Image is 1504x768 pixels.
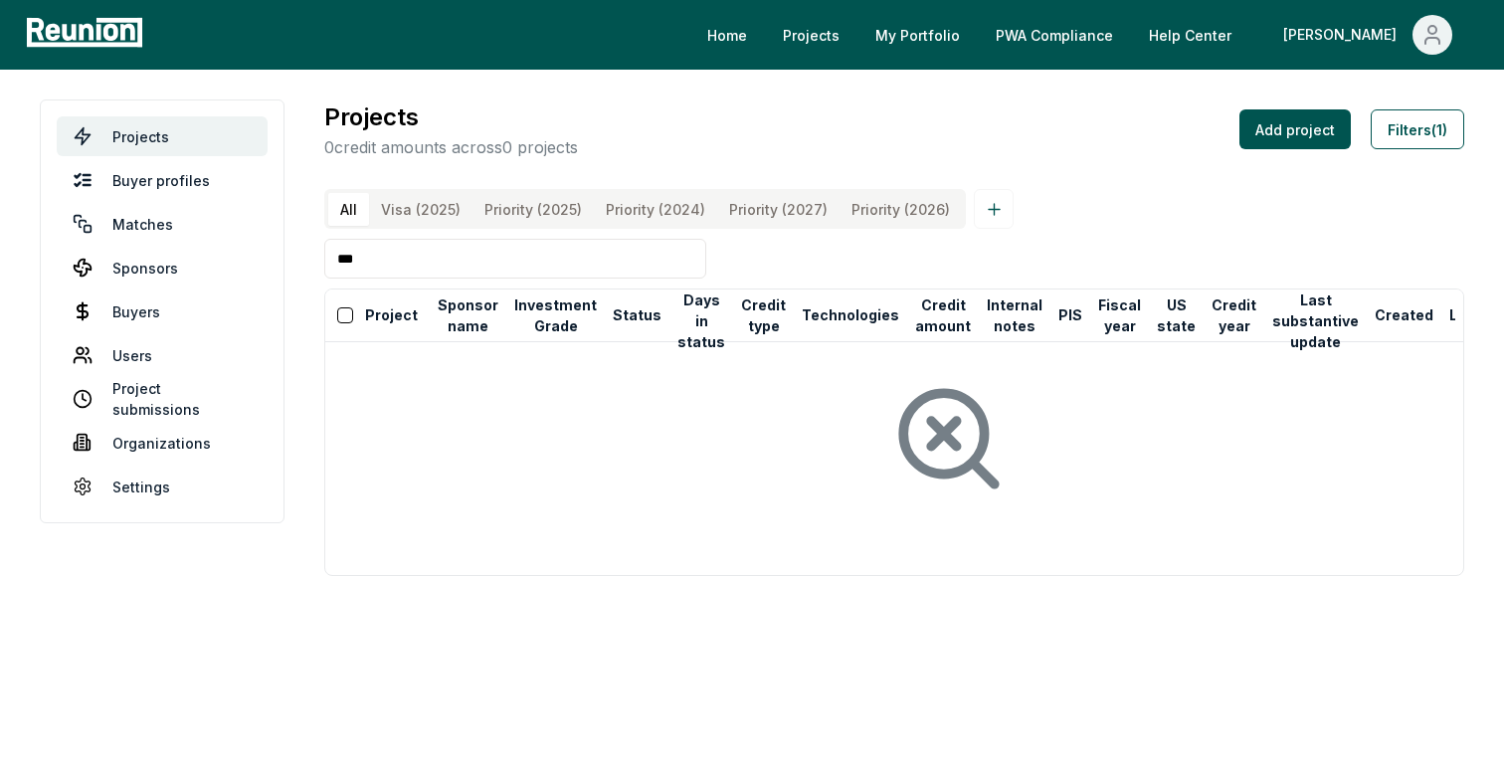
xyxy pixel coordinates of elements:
[798,295,903,335] button: Technologies
[840,193,962,226] button: Priority (2026)
[57,116,268,156] a: Projects
[510,295,601,335] button: Investment Grade
[57,467,268,506] a: Settings
[911,295,975,335] button: Credit amount
[1054,295,1086,335] button: PIS
[1283,15,1405,55] div: [PERSON_NAME]
[737,295,790,335] button: Credit type
[472,193,594,226] button: Priority (2025)
[1267,15,1468,55] button: [PERSON_NAME]
[691,15,1484,55] nav: Main
[1371,295,1437,335] button: Created
[57,335,268,375] a: Users
[1371,109,1464,149] button: Filters(1)
[1208,295,1260,335] button: Credit year
[767,15,855,55] a: Projects
[328,193,369,226] button: All
[1133,15,1247,55] a: Help Center
[324,135,578,159] p: 0 credit amounts across 0 projects
[434,295,502,335] button: Sponsor name
[980,15,1129,55] a: PWA Compliance
[1094,295,1145,335] button: Fiscal year
[57,204,268,244] a: Matches
[609,295,665,335] button: Status
[57,160,268,200] a: Buyer profiles
[594,193,717,226] button: Priority (2024)
[1239,109,1351,149] button: Add project
[983,295,1046,335] button: Internal notes
[57,291,268,331] a: Buyers
[859,15,976,55] a: My Portfolio
[324,99,578,135] h3: Projects
[57,423,268,463] a: Organizations
[57,248,268,288] a: Sponsors
[361,295,422,335] button: Project
[369,193,472,226] button: Visa (2025)
[57,379,268,419] a: Project submissions
[717,193,840,226] button: Priority (2027)
[673,301,729,341] button: Days in status
[1153,295,1200,335] button: US state
[1268,301,1363,341] button: Last substantive update
[691,15,763,55] a: Home
[1445,295,1489,335] button: Lists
